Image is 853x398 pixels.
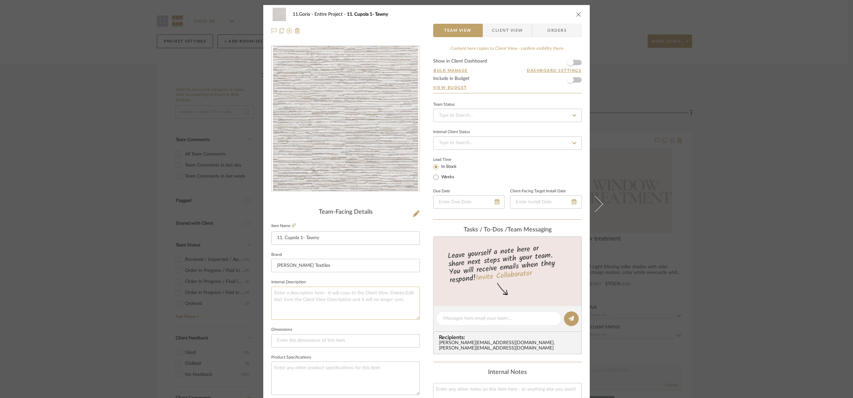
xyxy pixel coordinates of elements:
span: Orders [540,24,574,37]
span: Tasks / To-Dos / [464,227,507,233]
span: 11. Cupola 1- Tawny [347,12,388,17]
span: 11.Goria [293,12,314,17]
mat-radio-group: Select item type [433,163,468,181]
div: [PERSON_NAME][EMAIL_ADDRESS][DOMAIN_NAME] , [PERSON_NAME][EMAIL_ADDRESS][DOMAIN_NAME] [439,340,579,351]
input: Type to Search… [433,109,582,122]
input: Type to Search… [433,136,582,150]
input: Enter Item Name [271,231,420,245]
div: 0 [272,46,419,191]
input: Enter Install Date [510,195,582,209]
span: Entire Project [314,12,347,17]
div: team Messaging [433,226,582,234]
input: Enter Due Date [433,195,505,209]
label: Brand [271,253,282,257]
div: Leave yourself a note here or share next steps with your team. You will receive emails when they ... [433,241,583,286]
label: Product Specifications [271,356,311,359]
span: Team View [444,24,472,37]
div: Internal Client Status [433,130,470,134]
input: Enter the dimensions of this item [271,334,420,347]
button: close [576,11,582,17]
button: Bulk Manage [433,68,468,74]
label: Item Name [271,223,296,229]
div: Team Status [433,103,455,106]
label: Client-Facing Target Install Date [510,190,566,193]
div: Internal Notes [433,369,582,376]
span: Client View [492,24,523,37]
label: Internal Description [271,281,306,284]
a: View Budget [433,85,582,90]
div: Content here copies to Client View - confirm visibility there. [433,45,582,52]
label: Due Date [433,190,450,193]
label: Lead Time [433,157,468,163]
input: Enter Brand [271,259,420,272]
img: 8a7abb19-e1d2-45bb-8165-aeb5f9ad60a8_48x40.jpg [271,8,287,21]
span: Recipients: [439,334,579,340]
label: Dimensions [271,328,292,331]
div: Team-Facing Details [271,209,420,216]
button: Dashboard Settings [527,68,582,74]
a: Invite Collaborator [475,268,533,284]
img: 8a7abb19-e1d2-45bb-8165-aeb5f9ad60a8_436x436.jpg [273,46,418,191]
label: In Stock [440,164,457,170]
label: Weeks [440,174,454,180]
img: Remove from project [295,28,300,33]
